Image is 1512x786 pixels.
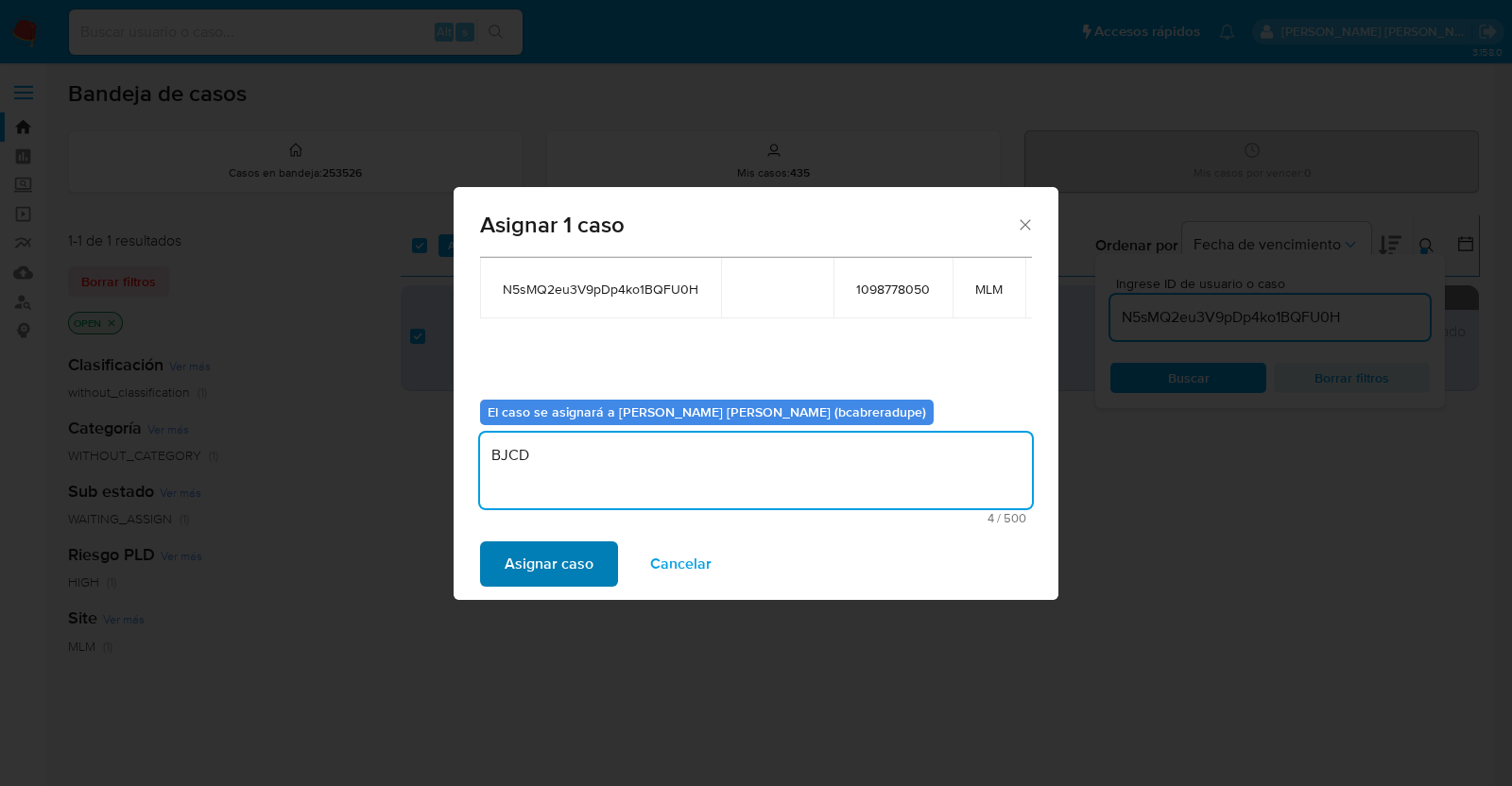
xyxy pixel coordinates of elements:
span: Cancelar [650,543,712,585]
button: Cerrar ventana [1016,215,1033,232]
span: 1098778050 [856,281,930,298]
span: Máximo 500 caracteres [486,512,1026,524]
span: MLM [975,281,1003,298]
textarea: BJCD [480,433,1032,508]
span: Asignar 1 caso [480,214,1016,236]
button: Cancelar [626,541,736,587]
span: Asignar caso [505,543,593,585]
button: Asignar caso [480,541,618,587]
b: El caso se asignará a [PERSON_NAME] [PERSON_NAME] (bcabreradupe) [488,402,926,421]
span: N5sMQ2eu3V9pDp4ko1BQFU0H [503,281,698,298]
div: assign-modal [454,187,1058,600]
